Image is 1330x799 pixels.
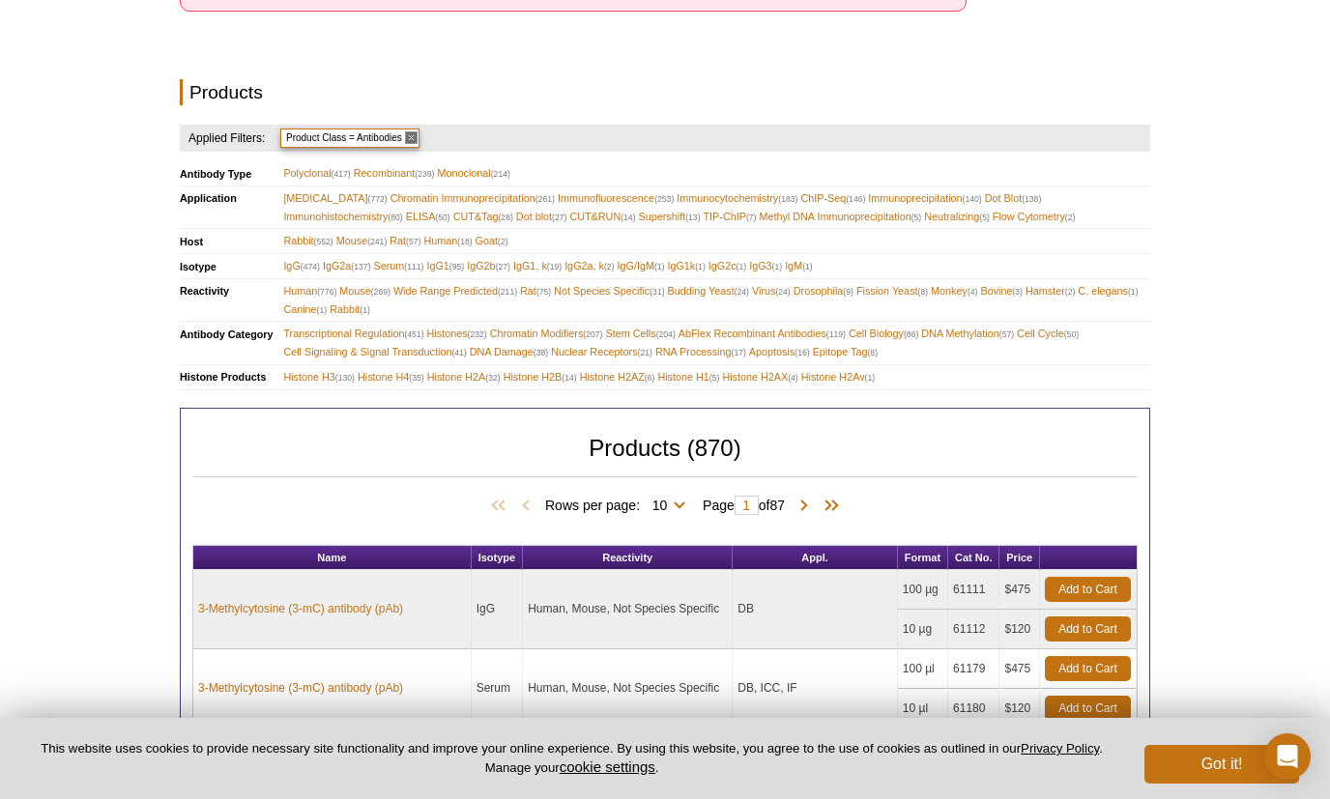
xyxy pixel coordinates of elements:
[826,329,846,339] span: (119)
[1045,656,1131,681] a: Add to Cart
[1045,696,1131,721] a: Add to Cart
[301,262,320,271] span: (474)
[360,305,370,315] span: (1)
[180,161,283,185] th: Antibody Type
[865,373,876,383] span: (1)
[367,237,387,246] span: (241)
[393,282,517,300] span: Wide Range Predicted
[358,368,424,386] span: Histone H4
[472,649,523,728] td: Serum
[1021,741,1099,756] a: Privacy Policy
[545,495,693,514] span: Rows per page:
[963,194,982,204] span: (140)
[516,497,535,516] span: Previous Page
[999,610,1040,649] td: $120
[435,213,449,222] span: (50)
[1022,194,1041,204] span: (138)
[180,229,283,254] th: Host
[638,348,652,357] span: (21)
[180,279,283,322] th: Reactivity
[657,368,719,386] span: Histone H1
[520,282,551,300] span: Rat
[948,610,999,649] td: 61112
[283,208,402,226] span: Immunohistochemistry
[656,329,676,339] span: (204)
[749,343,810,361] span: Apoptosis
[323,257,371,275] span: IgG2a
[948,649,999,689] td: 61179
[709,373,720,383] span: (5)
[1045,577,1131,602] a: Add to Cart
[639,208,701,226] span: Supershift
[1026,282,1075,300] span: Hamster
[554,282,664,300] span: Not Species Specific
[775,287,790,297] span: (24)
[654,194,674,204] span: (253)
[999,570,1040,610] td: $475
[621,213,635,222] span: (14)
[406,208,450,226] span: ELISA
[562,373,576,383] span: (14)
[704,208,757,226] span: TIP-ChIP
[487,497,516,516] span: First Page
[1065,287,1076,297] span: (2)
[654,262,665,271] span: (1)
[470,343,548,361] span: DNA Damage
[283,164,350,183] span: Polyclonal
[735,287,749,297] span: (24)
[999,689,1040,728] td: $120
[496,262,510,271] span: (27)
[802,262,813,271] span: (1)
[534,348,548,357] span: (38)
[332,169,351,179] span: (417)
[314,237,333,246] span: (552)
[911,213,922,222] span: (5)
[427,325,487,343] span: Histones
[604,262,615,271] span: (2)
[472,546,523,570] th: Isotype
[569,208,635,226] span: CUT&RUN
[1045,616,1131,642] a: Add to Cart
[999,329,1014,339] span: (57)
[898,610,948,649] td: 10 µg
[476,232,508,250] span: Goat
[498,237,508,246] span: (2)
[759,208,921,226] span: Methyl DNA Immunoprecipitation
[535,194,555,204] span: (261)
[453,208,513,226] span: CUT&Tag
[280,128,419,148] span: Product Class = Antibodies
[948,570,999,610] td: 61111
[856,282,928,300] span: Fission Yeast
[317,287,336,297] span: (776)
[504,368,577,386] span: Histone H2B
[772,262,783,271] span: (1)
[283,189,387,208] span: [MEDICAL_DATA]
[921,325,1014,343] span: DNA Methylation
[1128,287,1139,297] span: (1)
[677,189,797,208] span: Immunocytochemistry
[498,287,517,297] span: (211)
[733,570,898,649] td: DB
[368,194,388,204] span: (772)
[564,257,614,275] span: IgG2a, k
[931,282,977,300] span: Monkey
[472,570,523,649] td: IgG
[354,164,435,183] span: Recombinant
[193,546,472,570] th: Name
[335,373,355,383] span: (130)
[198,600,403,617] a: 3-Methylcytosine (3-mC) antibody (pAb)
[523,546,733,570] th: Reactivity
[580,368,655,386] span: Histone H2AZ
[198,679,403,697] a: 3-Methylcytosine (3-mC) antibody (pAb)
[523,570,733,649] td: Human, Mouse, Not Species Specific
[708,257,746,275] span: IgG2c
[283,325,423,343] span: Transcriptional Regulation
[1064,329,1079,339] span: (50)
[451,348,466,357] span: (41)
[339,282,390,300] span: Mouse
[918,287,929,297] span: (8)
[605,325,675,343] span: Stem Cells
[467,257,510,275] span: IgG2b
[778,194,797,204] span: (183)
[516,208,567,226] span: Dot blot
